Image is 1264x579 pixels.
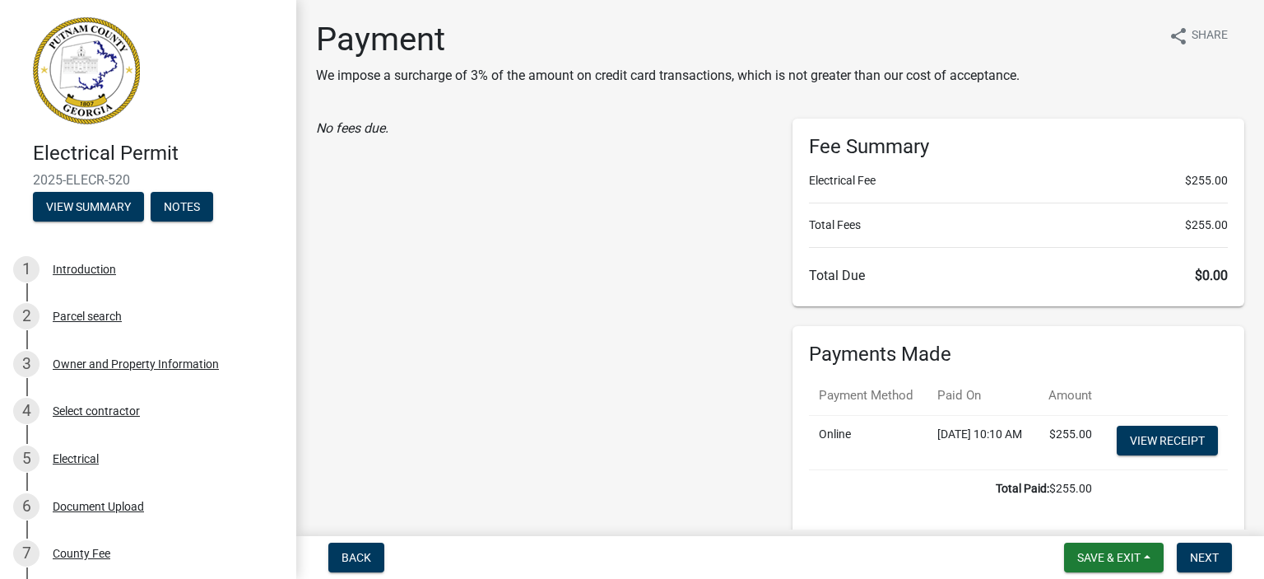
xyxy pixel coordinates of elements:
[996,482,1049,495] b: Total Paid:
[53,501,144,512] div: Document Upload
[33,201,144,214] wm-modal-confirm: Summary
[342,551,371,564] span: Back
[809,135,1228,159] h6: Fee Summary
[809,268,1228,283] h6: Total Due
[33,142,283,166] h4: Electrical Permit
[53,358,219,370] div: Owner and Property Information
[1177,543,1232,572] button: Next
[1077,551,1141,564] span: Save & Exit
[927,376,1036,415] th: Paid On
[316,120,388,136] i: No fees due.
[1185,172,1228,189] span: $255.00
[1190,551,1219,564] span: Next
[53,311,122,322] div: Parcel search
[13,493,39,520] div: 6
[13,446,39,472] div: 5
[328,543,384,572] button: Back
[33,192,144,222] button: View Summary
[13,351,39,377] div: 3
[1169,26,1188,46] i: share
[927,415,1036,469] td: [DATE] 10:10 AM
[53,405,140,417] div: Select contractor
[151,192,213,222] button: Notes
[809,217,1228,234] li: Total Fees
[13,398,39,424] div: 4
[1036,376,1102,415] th: Amount
[809,343,1228,367] h6: Payments Made
[33,17,140,124] img: Putnam County, Georgia
[1185,217,1228,234] span: $255.00
[1064,543,1164,572] button: Save & Exit
[53,548,110,559] div: County Fee
[809,172,1228,189] li: Electrical Fee
[1117,426,1218,455] a: View receipt
[1036,415,1102,469] td: $255.00
[151,201,213,214] wm-modal-confirm: Notes
[316,66,1020,86] p: We impose a surcharge of 3% of the amount on credit card transactions, which is not greater than ...
[1195,268,1228,283] span: $0.00
[13,303,39,329] div: 2
[809,415,927,469] td: Online
[316,20,1020,59] h1: Payment
[13,256,39,282] div: 1
[1155,20,1241,52] button: shareShare
[1192,26,1228,46] span: Share
[809,376,927,415] th: Payment Method
[809,469,1102,507] td: $255.00
[53,264,116,275] div: Introduction
[53,453,99,465] div: Electrical
[33,172,263,188] span: 2025-ELECR-520
[13,540,39,567] div: 7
